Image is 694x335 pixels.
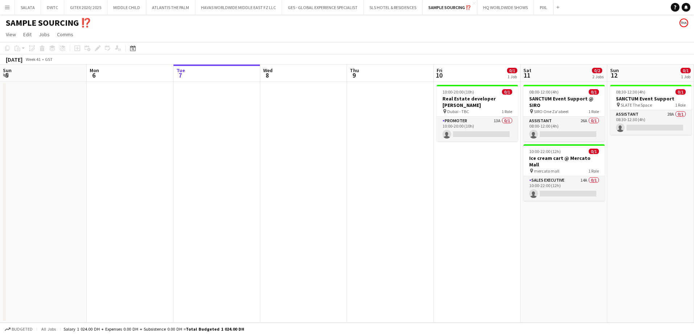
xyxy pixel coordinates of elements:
h3: Real Estate developer [PERSON_NAME] [437,95,518,108]
span: 0/1 [681,68,691,73]
span: mercato mall [534,168,559,174]
div: Salary 1 024.00 DH + Expenses 0.00 DH + Subsistence 0.00 DH = [64,326,244,332]
button: ATLANTIS THE PALM [146,0,195,15]
app-user-avatar: THA_Sales Team [679,18,688,27]
span: 0/1 [675,89,686,95]
span: 10:00-20:00 (10h) [442,89,474,95]
app-card-role: Assistant26A0/108:00-12:00 (4h) [523,117,605,141]
span: 1 Role [675,102,686,108]
span: Mon [90,67,99,74]
app-job-card: 08:00-12:00 (4h)0/1SANCTUM Event Support @ SIRO SIRO One Za'abeel1 RoleAssistant26A0/108:00-12:00... [523,85,605,141]
span: 5 [2,71,12,79]
a: Comms [54,30,76,39]
span: 9 [349,71,359,79]
span: 10:00-22:00 (12h) [529,149,561,154]
a: View [3,30,19,39]
button: HQ WORLDWIDE SHOWS [477,0,534,15]
app-job-card: 10:00-20:00 (10h)0/1Real Estate developer [PERSON_NAME] Dubai - TBC1 RolePromoter13A0/110:00-20:0... [437,85,518,141]
span: Week 41 [24,57,42,62]
span: Wed [263,67,273,74]
button: Budgeted [4,325,34,333]
span: Jobs [39,31,50,38]
div: [DATE] [6,56,23,63]
h1: SAMPLE SOURCING ⁉️ [6,17,91,28]
span: Sun [3,67,12,74]
span: Edit [23,31,32,38]
span: Dubai - TBC [447,109,469,114]
span: Thu [350,67,359,74]
button: MIDDLE CHILD [107,0,146,15]
span: 08:00-12:00 (4h) [529,89,559,95]
span: SLATE The Space [621,102,652,108]
div: 1 Job [681,74,690,79]
button: SAMPLE SOURCING ⁉️ [422,0,477,15]
app-card-role: Assistant28A0/108:30-12:30 (4h) [610,110,691,135]
span: Tue [176,67,185,74]
span: SIRO One Za'abeel [534,109,568,114]
button: SALATA [15,0,41,15]
a: Edit [20,30,34,39]
div: 1 Job [507,74,517,79]
span: 0/1 [589,89,599,95]
app-job-card: 10:00-22:00 (12h)0/1Ice cream cart @ Mercato Mall mercato mall1 RoleSales Executive14A0/110:00-22... [523,144,605,201]
button: SLS HOTEL & RESIDENCES [364,0,422,15]
span: 1 Role [502,109,512,114]
span: 7 [175,71,185,79]
button: HAVAS WORLDWIDE MIDDLE EAST FZ LLC [195,0,282,15]
span: 0/2 [592,68,602,73]
div: 2 Jobs [592,74,604,79]
span: Fri [437,67,442,74]
span: Budgeted [12,327,33,332]
span: View [6,31,16,38]
a: Jobs [36,30,53,39]
button: GITEX 2020/ 2025 [64,0,107,15]
span: 6 [89,71,99,79]
button: DWTC [41,0,64,15]
span: 0/1 [507,68,517,73]
span: 11 [522,71,531,79]
span: 10 [436,71,442,79]
span: Sun [610,67,619,74]
span: 1 Role [588,168,599,174]
span: 8 [262,71,273,79]
span: 08:30-12:30 (4h) [616,89,645,95]
span: Comms [57,31,73,38]
app-card-role: Promoter13A0/110:00-20:00 (10h) [437,117,518,141]
span: 0/1 [589,149,599,154]
div: GST [45,57,53,62]
span: Sat [523,67,531,74]
button: GES - GLOBAL EXPERIENCE SPECIALIST [282,0,364,15]
h3: Ice cream cart @ Mercato Mall [523,155,605,168]
app-card-role: Sales Executive14A0/110:00-22:00 (12h) [523,176,605,201]
h3: SANCTUM Event Support [610,95,691,102]
span: Total Budgeted 1 024.00 DH [186,326,244,332]
span: 1 Role [588,109,599,114]
app-job-card: 08:30-12:30 (4h)0/1SANCTUM Event Support SLATE The Space1 RoleAssistant28A0/108:30-12:30 (4h) [610,85,691,135]
button: PIXL [534,0,554,15]
span: 0/1 [502,89,512,95]
h3: SANCTUM Event Support @ SIRO [523,95,605,108]
span: 12 [609,71,619,79]
span: All jobs [40,326,57,332]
